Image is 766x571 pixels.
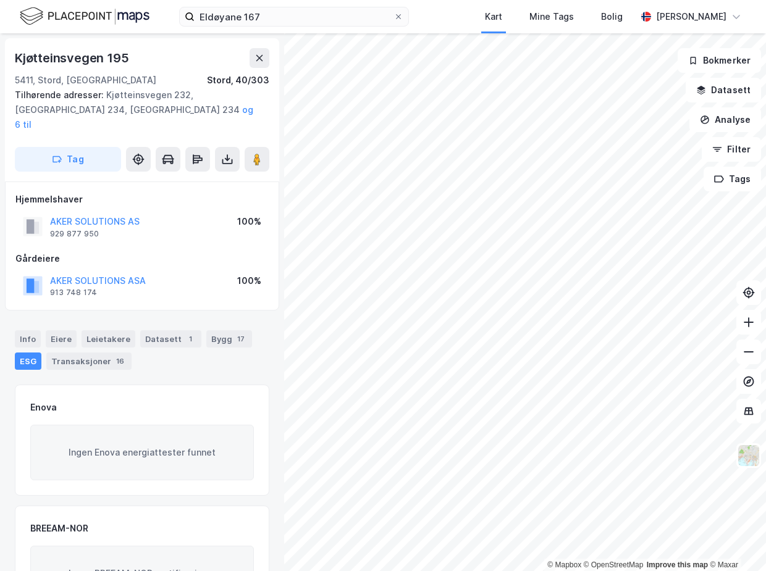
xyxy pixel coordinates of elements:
button: Tag [15,147,121,172]
input: Søk på adresse, matrikkel, gårdeiere, leietakere eller personer [195,7,394,26]
div: Transaksjoner [46,352,132,370]
div: 16 [114,355,127,367]
button: Bokmerker [678,48,761,73]
div: Mine Tags [529,9,574,24]
img: Z [737,444,760,467]
div: Kjøtteinsvegen 195 [15,48,131,68]
div: 1 [184,333,196,345]
div: ESG [15,352,41,370]
div: Leietakere [82,330,135,348]
div: Enova [30,400,57,415]
button: Filter [702,137,761,162]
div: 929 877 950 [50,229,99,239]
div: 5411, Stord, [GEOGRAPHIC_DATA] [15,73,156,88]
div: 100% [237,214,261,229]
button: Datasett [686,78,761,102]
a: Improve this map [647,561,708,569]
div: Bygg [206,330,252,348]
div: Eiere [46,330,77,348]
div: 17 [235,333,247,345]
div: [PERSON_NAME] [656,9,726,24]
img: logo.f888ab2527a4732fd821a326f86c7f29.svg [20,6,149,27]
div: Kjøtteinsvegen 232, [GEOGRAPHIC_DATA] 234, [GEOGRAPHIC_DATA] 234 [15,88,259,132]
div: 100% [237,273,261,288]
div: Stord, 40/303 [207,73,269,88]
div: Ingen Enova energiattester funnet [30,425,254,480]
div: Datasett [140,330,201,348]
iframe: Chat Widget [704,512,766,571]
div: Kart [485,9,502,24]
a: OpenStreetMap [584,561,644,569]
span: Tilhørende adresser: [15,90,106,100]
div: Info [15,330,41,348]
div: BREEAM-NOR [30,521,88,536]
button: Tags [704,167,761,191]
a: Mapbox [547,561,581,569]
div: 913 748 174 [50,288,97,298]
div: Hjemmelshaver [15,192,269,207]
button: Analyse [689,107,761,132]
div: Gårdeiere [15,251,269,266]
div: Bolig [601,9,623,24]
